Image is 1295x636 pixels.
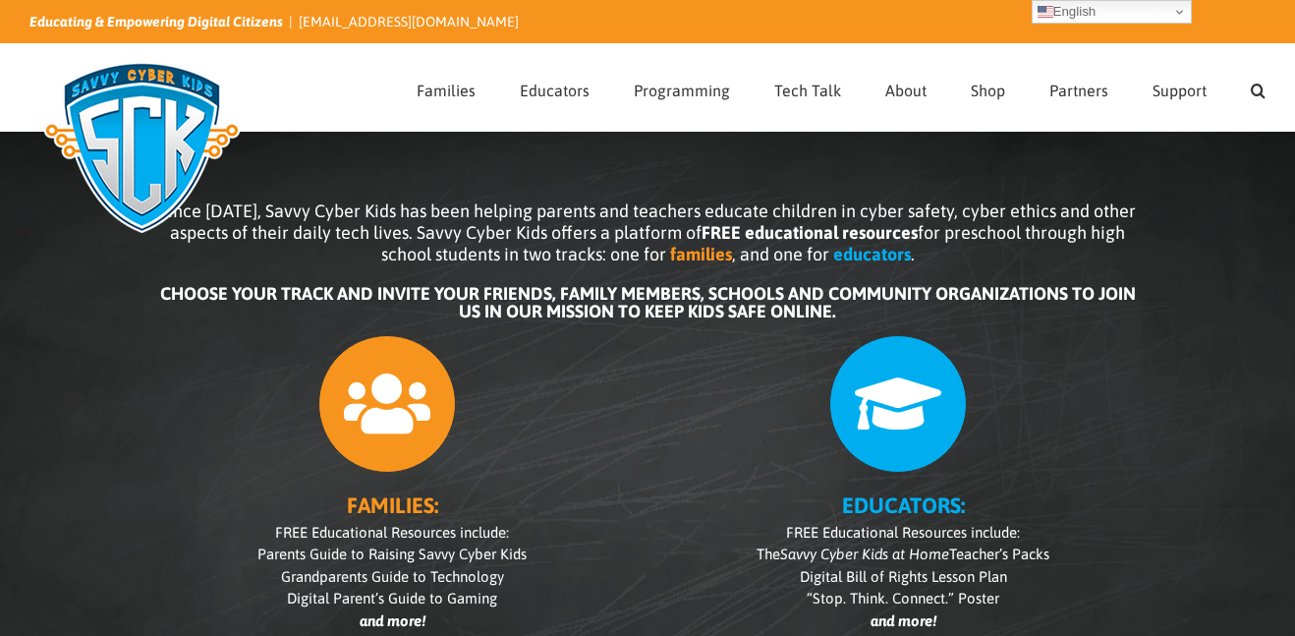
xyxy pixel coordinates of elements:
img: en [1038,4,1053,20]
a: Tech Talk [774,44,841,131]
nav: Main Menu [417,44,1266,131]
a: Shop [971,44,1005,131]
span: Shop [971,83,1005,98]
a: Families [417,44,476,131]
span: Since [DATE], Savvy Cyber Kids has been helping parents and teachers educate children in cyber sa... [159,201,1136,264]
b: EDUCATORS: [842,492,965,518]
span: Digital Parent’s Guide to Gaming [287,590,497,607]
i: Educating & Empowering Digital Citizens [29,14,283,29]
span: Programming [634,83,730,98]
span: , and one for [732,244,829,264]
b: FREE educational resources [702,222,918,243]
a: Support [1153,44,1207,131]
span: FREE Educational Resources include: [786,524,1020,541]
a: Partners [1049,44,1108,131]
span: Grandparents Guide to Technology [281,568,504,585]
i: and more! [871,612,936,629]
a: About [885,44,927,131]
b: FAMILIES: [347,492,438,518]
a: Search [1251,44,1266,131]
span: “Stop. Think. Connect.” Poster [807,590,999,607]
span: Families [417,83,476,98]
b: CHOOSE YOUR TRACK AND INVITE YOUR FRIENDS, FAMILY MEMBERS, SCHOOLS AND COMMUNITY ORGANIZATIONS TO... [160,283,1136,321]
span: . [911,244,915,264]
a: [EMAIL_ADDRESS][DOMAIN_NAME] [299,14,519,29]
img: Savvy Cyber Kids Logo [29,49,254,246]
b: families [670,244,732,264]
span: The Teacher’s Packs [757,546,1049,562]
i: Savvy Cyber Kids at Home [780,546,949,562]
span: FREE Educational Resources include: [275,524,509,541]
b: educators [833,244,911,264]
span: Partners [1049,83,1108,98]
span: About [885,83,927,98]
span: Digital Bill of Rights Lesson Plan [800,568,1007,585]
span: Tech Talk [774,83,841,98]
a: Programming [634,44,730,131]
a: Educators [520,44,590,131]
span: Educators [520,83,590,98]
i: and more! [360,612,425,629]
span: Parents Guide to Raising Savvy Cyber Kids [257,546,527,562]
span: Support [1153,83,1207,98]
